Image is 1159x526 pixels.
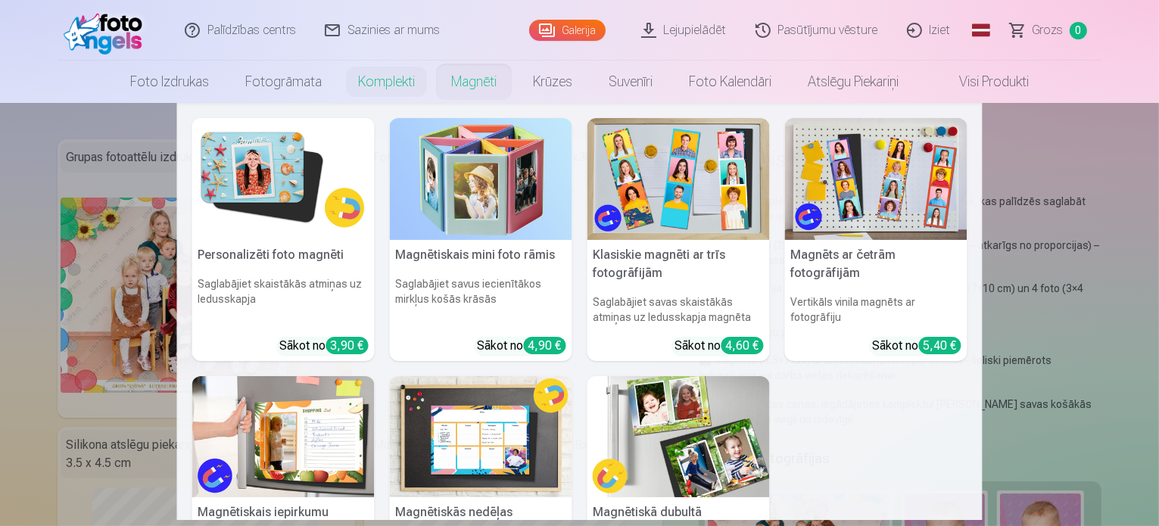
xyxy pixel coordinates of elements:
h5: Magnētiskais mini foto rāmis [390,240,572,270]
h6: Saglabājiet skaistākās atmiņas uz ledusskapja [192,270,375,331]
div: 3,90 € [326,337,369,354]
a: Suvenīri [590,61,671,103]
img: Klasiskie magnēti ar trīs fotogrāfijām [587,118,770,240]
img: Magnēts ar četrām fotogrāfijām [785,118,967,240]
div: Sākot no [280,337,369,355]
img: Magnētiskā dubultā fotogrāfija 6x9 cm [587,376,770,498]
span: 0 [1070,22,1087,39]
span: Grozs [1033,21,1064,39]
a: Atslēgu piekariņi [790,61,917,103]
h6: Saglabājiet savus iecienītākos mirkļus košās krāsās [390,270,572,331]
div: 4,60 € [721,337,764,354]
img: Personalizēti foto magnēti [192,118,375,240]
div: Sākot no [873,337,961,355]
a: Visi produkti [917,61,1047,103]
a: Galerija [529,20,606,41]
div: Sākot no [478,337,566,355]
h5: Personalizēti foto magnēti [192,240,375,270]
a: Magnēts ar četrām fotogrāfijāmMagnēts ar četrām fotogrāfijāmVertikāls vinila magnēts ar fotogrāfi... [785,118,967,361]
a: Personalizēti foto magnētiPersonalizēti foto magnētiSaglabājiet skaistākās atmiņas uz ledusskapja... [192,118,375,361]
img: Magnētiskās nedēļas piezīmes/grafiki 20x30 cm [390,376,572,498]
a: Klasiskie magnēti ar trīs fotogrāfijāmKlasiskie magnēti ar trīs fotogrāfijāmSaglabājiet savas ska... [587,118,770,361]
a: Foto izdrukas [112,61,227,103]
img: /fa1 [64,6,151,54]
a: Foto kalendāri [671,61,790,103]
div: Sākot no [675,337,764,355]
a: Komplekti [340,61,433,103]
h6: Vertikāls vinila magnēts ar fotogrāfiju [785,288,967,331]
img: Magnētiskais iepirkumu saraksts [192,376,375,498]
img: Magnētiskais mini foto rāmis [390,118,572,240]
a: Fotogrāmata [227,61,340,103]
h5: Magnēts ar četrām fotogrāfijām [785,240,967,288]
a: Krūzes [515,61,590,103]
div: 4,90 € [524,337,566,354]
h6: Saglabājiet savas skaistākās atmiņas uz ledusskapja magnēta [587,288,770,331]
a: Magnēti [433,61,515,103]
div: 5,40 € [919,337,961,354]
a: Magnētiskais mini foto rāmisMagnētiskais mini foto rāmisSaglabājiet savus iecienītākos mirkļus ko... [390,118,572,361]
h5: Klasiskie magnēti ar trīs fotogrāfijām [587,240,770,288]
